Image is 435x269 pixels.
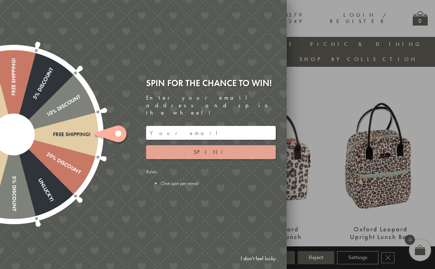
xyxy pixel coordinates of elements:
[11,133,55,202] div: Unlucky!
[146,145,276,159] button: Spin!
[237,252,279,265] a: I don't feel lucky
[11,58,17,135] div: Free shipping!
[146,126,276,140] input: Your email
[11,66,55,136] div: 5% Discount
[14,131,91,138] div: Free shipping!
[161,180,276,187] li: One spin per email
[146,77,276,89] div: Spin for the chance to win!
[11,135,17,211] div: 5% Discount
[146,168,276,187] div: Rules:
[12,132,81,176] div: 20% Discount
[12,93,81,137] div: 10% Discount
[146,94,276,117] div: Enter your email address and spin the wheel!
[194,148,228,156] span: Spin!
